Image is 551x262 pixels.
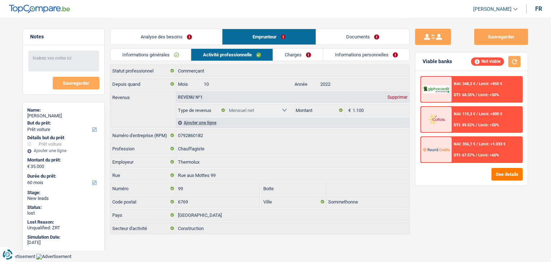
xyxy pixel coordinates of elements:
label: Depuis quand [110,78,176,90]
div: Ajouter une ligne [27,148,100,153]
div: Simulation Date: [27,234,100,240]
span: / [476,142,478,146]
span: [PERSON_NAME] [473,6,512,12]
a: Informations personnelles [323,49,410,61]
label: Revenus [110,92,176,100]
img: Cofidis [423,113,449,126]
label: Employeur [110,156,176,168]
a: Analyse des besoins [110,29,222,45]
div: Supprimer [386,95,409,99]
span: NAI: 348,2 € [454,81,475,86]
input: AAAA [319,78,409,90]
span: / [476,123,477,127]
span: Sauvegarder [63,81,89,85]
label: Pays [110,209,176,221]
div: Détails but du prêt [27,135,100,141]
div: fr [535,5,542,12]
span: DTI: 67.57% [454,153,475,158]
div: Ajouter une ligne [176,117,409,128]
span: DTI: 68.35% [454,93,475,97]
button: Sauvegarder [53,77,99,89]
a: [PERSON_NAME] [467,3,518,15]
label: Numéro [110,183,176,194]
span: Limit: <50% [478,93,499,97]
a: Activité professionnelle [191,49,273,61]
label: Boite [262,183,327,194]
div: Not viable [471,57,504,65]
span: Limit: <50% [478,123,499,127]
span: DTI: 89.52% [454,123,475,127]
span: NAI: 115,3 € [454,112,475,116]
div: Stage: [27,190,100,196]
span: / [476,81,478,86]
a: Charges [273,49,323,61]
img: Record Credits [423,143,449,156]
a: Informations générales [110,49,191,61]
div: Revenu nº1 [176,95,204,99]
div: Viable banks [423,59,452,65]
label: Durée du prêt: [27,173,99,179]
label: Année [293,78,318,90]
label: Montant du prêt: [27,157,99,163]
span: Limit: <60% [478,153,499,158]
span: Limit: >1.033 € [479,142,505,146]
a: Documents [316,29,409,45]
span: / [476,93,477,97]
div: Lost Reason: [27,219,100,225]
input: MM [202,78,293,90]
label: Type de revenus [176,104,227,116]
label: Statut professionnel [110,65,176,76]
img: TopCompare Logo [9,5,70,13]
label: Montant [294,104,345,116]
span: Limit: >800 € [479,112,502,116]
div: [PERSON_NAME] [27,113,100,119]
label: Profession [110,143,176,154]
img: Advertisement [36,254,71,259]
span: € [345,104,353,116]
span: € [27,164,30,169]
label: Code postal [110,196,176,207]
a: Emprunteur [222,29,316,45]
div: [DATE] [27,240,100,245]
label: Secteur d'activité [110,223,176,234]
div: Status: [27,205,100,210]
label: But du prêt: [27,120,99,126]
span: Limit: >850 € [479,81,502,86]
label: Mois [176,78,202,90]
h5: Notes [30,34,97,40]
span: / [476,112,478,116]
div: Unqualified: ZRT [27,225,100,231]
div: New leads [27,196,100,201]
button: See details [491,168,523,181]
label: Rue [110,169,176,181]
button: Sauvegarder [474,29,528,45]
span: NAI: 356,7 € [454,142,475,146]
div: Name: [27,107,100,113]
span: / [476,153,477,158]
img: AlphaCredit [423,85,449,94]
label: Numéro d'entreprise (RPM) [110,130,176,141]
label: Ville [262,196,327,207]
div: lost [27,210,100,216]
